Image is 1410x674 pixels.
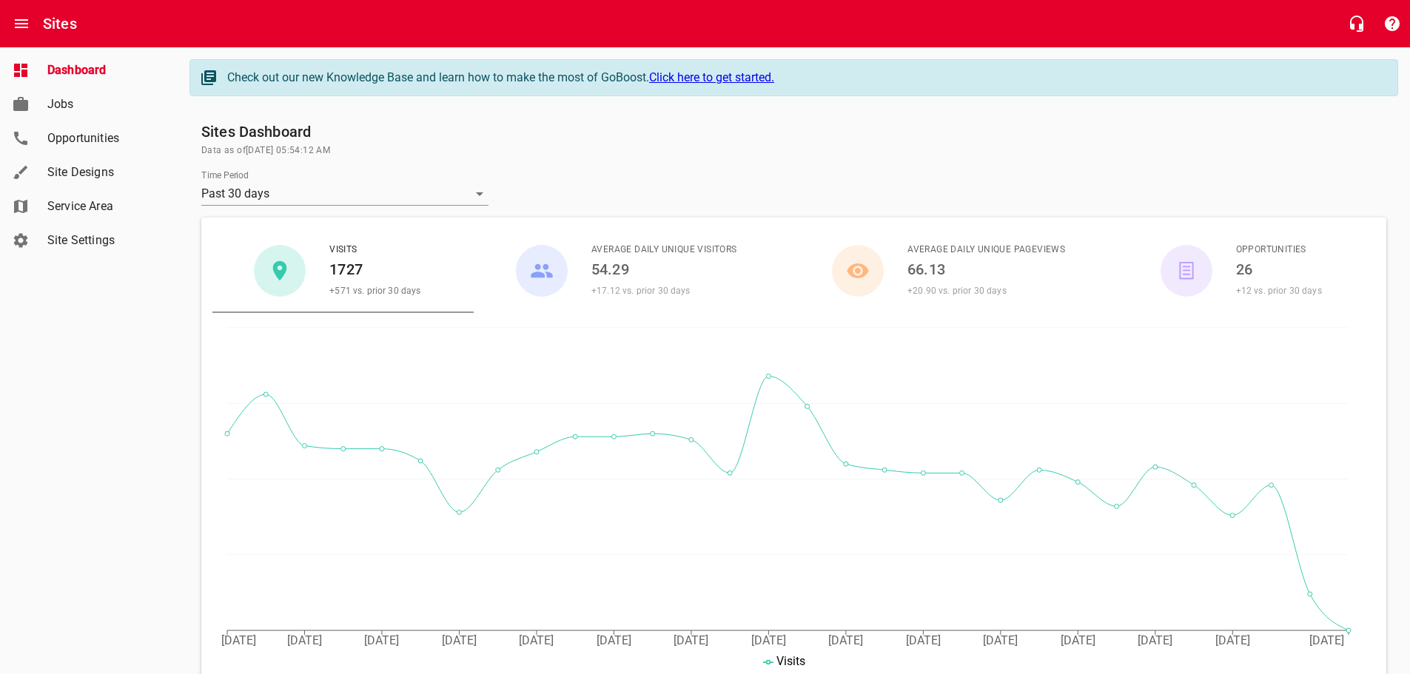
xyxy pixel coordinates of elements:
[649,70,774,84] a: Click here to get started.
[907,286,1007,296] span: +20.90 vs. prior 30 days
[287,633,322,647] tspan: [DATE]
[1374,6,1410,41] button: Support Portal
[519,633,554,647] tspan: [DATE]
[907,257,1065,281] h6: 66.13
[329,243,420,257] span: Visits
[1061,633,1095,647] tspan: [DATE]
[43,12,77,36] h6: Sites
[201,171,249,180] label: Time Period
[47,232,160,249] span: Site Settings
[776,654,805,668] span: Visits
[591,286,691,296] span: +17.12 vs. prior 30 days
[1236,257,1322,281] h6: 26
[1215,633,1250,647] tspan: [DATE]
[828,633,863,647] tspan: [DATE]
[1236,286,1322,296] span: +12 vs. prior 30 days
[597,633,631,647] tspan: [DATE]
[227,69,1383,87] div: Check out our new Knowledge Base and learn how to make the most of GoBoost.
[983,633,1018,647] tspan: [DATE]
[1138,633,1172,647] tspan: [DATE]
[201,120,1386,144] h6: Sites Dashboard
[1309,633,1344,647] tspan: [DATE]
[221,633,256,647] tspan: [DATE]
[329,286,420,296] span: +571 vs. prior 30 days
[591,257,737,281] h6: 54.29
[329,257,420,281] h6: 1727
[47,164,160,181] span: Site Designs
[364,633,399,647] tspan: [DATE]
[47,95,160,113] span: Jobs
[1339,6,1374,41] button: Live Chat
[47,129,160,147] span: Opportunities
[47,61,160,79] span: Dashboard
[591,243,737,257] span: Average Daily Unique Visitors
[1236,243,1322,257] span: Opportunities
[47,198,160,215] span: Service Area
[907,243,1065,257] span: Average Daily Unique Pageviews
[201,182,489,206] div: Past 30 days
[442,633,477,647] tspan: [DATE]
[674,633,708,647] tspan: [DATE]
[906,633,941,647] tspan: [DATE]
[201,144,1386,158] span: Data as of [DATE] 05:54:12 AM
[751,633,786,647] tspan: [DATE]
[4,6,39,41] button: Open drawer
